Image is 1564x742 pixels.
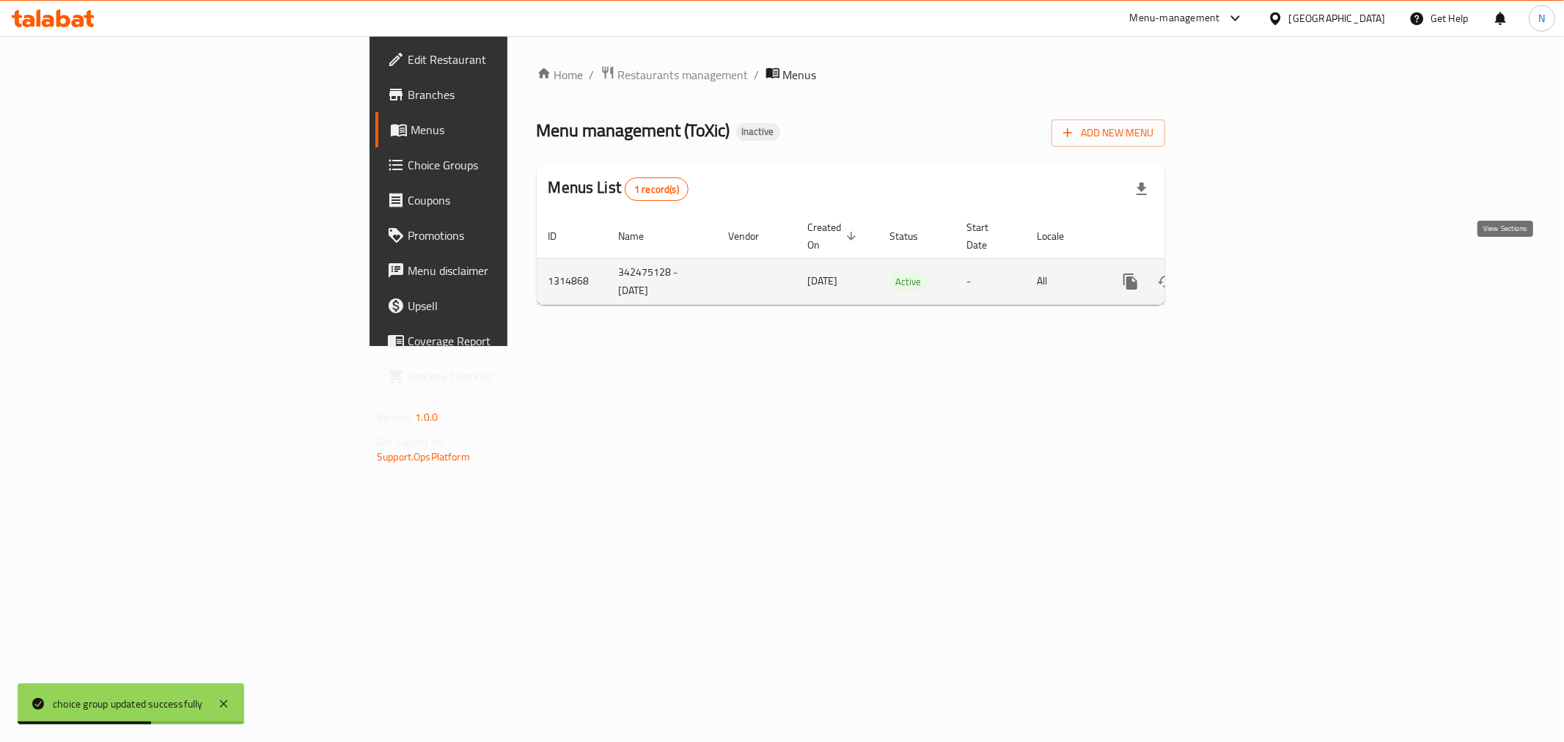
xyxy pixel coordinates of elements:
span: Start Date [967,218,1008,254]
span: Edit Restaurant [408,51,619,68]
span: Get support on: [377,433,444,452]
a: Coverage Report [375,323,631,359]
span: Choice Groups [408,156,619,174]
span: Promotions [408,227,619,244]
div: Export file [1124,172,1159,207]
span: Grocery Checklist [408,367,619,385]
span: Active [890,273,928,290]
a: Upsell [375,288,631,323]
button: more [1113,264,1148,299]
span: Status [890,227,938,245]
td: - [955,258,1026,304]
span: Menu management ( ToXic ) [537,114,730,147]
span: Coverage Report [408,332,619,350]
span: Inactive [736,125,780,138]
span: Add New Menu [1063,124,1153,142]
span: Upsell [408,297,619,315]
h2: Menus List [548,177,689,201]
span: 1 record(s) [625,183,688,196]
div: Total records count [625,177,689,201]
div: choice group updated successfully [53,696,203,712]
span: Name [619,227,664,245]
a: Coupons [375,183,631,218]
a: Menu disclaimer [375,253,631,288]
span: Menus [411,121,619,139]
span: Vendor [729,227,779,245]
span: 1.0.0 [415,408,438,427]
th: Actions [1101,214,1266,259]
span: Locale [1038,227,1084,245]
span: Restaurants management [618,66,749,84]
a: Branches [375,77,631,112]
a: Support.OpsPlatform [377,447,470,466]
span: N [1538,10,1545,26]
a: Choice Groups [375,147,631,183]
a: Restaurants management [601,65,749,84]
div: Menu-management [1130,10,1220,27]
span: [DATE] [808,271,838,290]
td: All [1026,258,1101,304]
span: Created On [808,218,861,254]
table: enhanced table [537,214,1266,305]
nav: breadcrumb [537,65,1165,84]
li: / [755,66,760,84]
a: Grocery Checklist [375,359,631,394]
a: Promotions [375,218,631,253]
div: [GEOGRAPHIC_DATA] [1289,10,1386,26]
span: Menus [783,66,817,84]
a: Menus [375,112,631,147]
button: Add New Menu [1051,120,1165,147]
span: Coupons [408,191,619,209]
span: Version: [377,408,413,427]
span: ID [548,227,576,245]
td: 342475128 - [DATE] [607,258,717,304]
span: Branches [408,86,619,103]
div: Inactive [736,123,780,141]
a: Edit Restaurant [375,42,631,77]
span: Menu disclaimer [408,262,619,279]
